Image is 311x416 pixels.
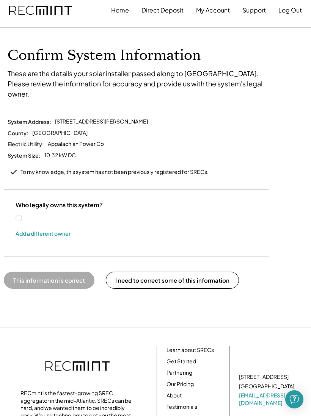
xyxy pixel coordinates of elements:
[16,201,103,209] div: Who legally owns this system?
[196,3,230,18] button: My Account
[45,353,110,380] img: recmint-logotype%403x.png
[166,380,194,388] a: Our Pricing
[166,358,196,365] a: Get Started
[166,369,192,377] a: Partnering
[8,152,41,159] div: System Size:
[23,216,91,221] label: [PERSON_NAME]
[166,346,214,354] a: Learn about SRECs
[8,141,44,147] div: Electric Utility:
[8,47,303,64] h1: Confirm System Information
[8,68,273,99] div: These are the details your solar installer passed along to [GEOGRAPHIC_DATA]. Please review the i...
[106,272,239,289] button: I need to correct some of this information
[242,3,266,18] button: Support
[55,118,148,125] div: [STREET_ADDRESS][PERSON_NAME]
[48,140,104,148] div: Appalachian Power Co
[239,373,289,381] div: [STREET_ADDRESS]
[32,129,88,137] div: [GEOGRAPHIC_DATA]
[166,392,182,399] a: About
[285,390,303,408] div: Open Intercom Messenger
[141,3,184,18] button: Direct Deposit
[16,228,71,239] button: Add a different owner
[239,383,294,390] div: [GEOGRAPHIC_DATA]
[8,130,28,136] div: County:
[278,3,302,18] button: Log Out
[111,3,129,18] button: Home
[44,152,76,159] div: 10.32 kW DC
[9,6,72,15] img: recmint-logotype%403x.png
[20,168,209,176] div: To my knowledge, this system has not been previously registered for SRECs.
[4,272,94,289] button: This information is correct
[8,118,51,125] div: System Address:
[239,392,296,407] a: [EMAIL_ADDRESS][DOMAIN_NAME]
[166,403,197,411] a: Testimonials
